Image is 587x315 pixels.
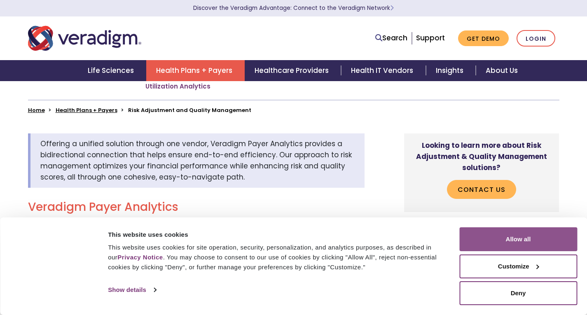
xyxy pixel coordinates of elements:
a: Login [517,30,555,47]
span: Offering a unified solution through one vendor, Veradigm Payer Analytics provides a bidirectional... [40,139,352,182]
a: Get Demo [458,30,509,47]
a: Health IT Vendors [341,60,426,81]
a: Privacy Notice [117,254,163,261]
button: Customize [459,254,577,278]
a: Insights [426,60,476,81]
a: Healthcare Providers [245,60,341,81]
a: Home [28,106,45,114]
a: Show details [108,284,156,296]
h2: Veradigm Payer Analytics [28,200,365,214]
a: Contact Us [447,180,516,199]
strong: Looking to learn more about Risk Adjustment & Quality Management solutions? [416,140,547,173]
button: Allow all [459,227,577,251]
div: This website uses cookies [108,230,450,240]
span: Learn More [390,4,394,12]
img: Veradigm logo [28,25,141,52]
a: Health Plans + Payers [146,60,245,81]
button: Deny [459,281,577,305]
a: Life Sciences [78,60,146,81]
a: About Us [476,60,528,81]
a: Search [375,33,407,44]
a: Support [416,33,445,43]
a: Utilization Analytics [145,82,210,91]
a: Discover the Veradigm Advantage: Connect to the Veradigm NetworkLearn More [193,4,394,12]
a: Health Plans + Payers [56,106,117,114]
div: This website uses cookies for site operation, security, personalization, and analytics purposes, ... [108,243,450,272]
